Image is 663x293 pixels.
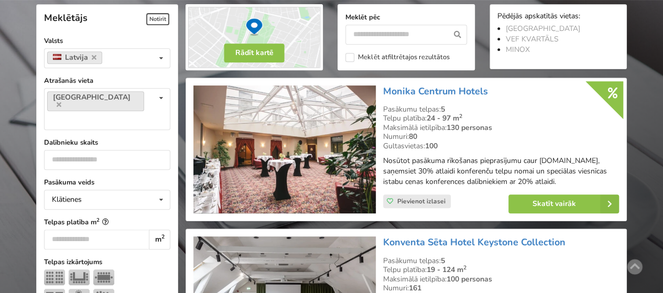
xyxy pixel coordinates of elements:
[44,269,65,285] img: Teātris
[409,132,417,142] strong: 80
[463,264,466,272] sup: 2
[506,34,559,44] a: VEF KVARTĀLS
[383,156,619,187] p: Nosūtot pasākuma rīkošanas pieprasījumu caur [DOMAIN_NAME], saņemsiet 30% atlaidi konferenču telp...
[44,12,88,24] span: Meklētājs
[345,12,467,23] label: Meklēt pēc
[44,36,170,46] label: Valsts
[44,137,170,148] label: Dalībnieku skaits
[447,123,492,133] strong: 130 personas
[47,51,102,64] a: Latvija
[459,112,462,120] sup: 2
[345,53,449,62] label: Meklēt atfiltrētajos rezultātos
[44,217,170,227] label: Telpas platība m
[52,196,82,203] div: Klātienes
[427,265,466,275] strong: 19 - 124 m
[44,75,170,86] label: Atrašanās vieta
[441,256,445,266] strong: 5
[383,142,619,151] div: Gultasvietas:
[383,284,619,293] div: Numuri:
[93,269,114,285] img: Sapulce
[383,105,619,114] div: Pasākumu telpas:
[47,91,144,111] a: [GEOGRAPHIC_DATA]
[383,85,488,97] a: Monika Centrum Hotels
[397,197,445,205] span: Pievienot izlasei
[96,216,100,223] sup: 2
[383,123,619,133] div: Maksimālā ietilpība:
[224,44,285,62] button: Rādīt kartē
[161,233,165,241] sup: 2
[383,256,619,266] div: Pasākumu telpas:
[506,24,580,34] a: [GEOGRAPHIC_DATA]
[44,257,170,267] label: Telpas izkārtojums
[508,194,619,213] a: Skatīt vairāk
[441,104,445,114] strong: 5
[146,13,169,25] span: Notīrīt
[149,230,170,249] div: m
[383,132,619,142] div: Numuri:
[383,236,566,248] a: Konventa Sēta Hotel Keystone Collection
[506,45,530,55] a: MINOX
[497,12,619,22] div: Pēdējās apskatītās vietas:
[409,283,421,293] strong: 161
[427,113,462,123] strong: 24 - 97 m
[69,269,90,285] img: U-Veids
[447,274,492,284] strong: 100 personas
[383,265,619,275] div: Telpu platība:
[193,85,375,214] img: Viesnīca | Rīga | Monika Centrum Hotels
[383,114,619,123] div: Telpu platība:
[425,141,438,151] strong: 100
[44,177,170,188] label: Pasākuma veids
[186,4,323,70] img: Rādīt kartē
[383,275,619,284] div: Maksimālā ietilpība:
